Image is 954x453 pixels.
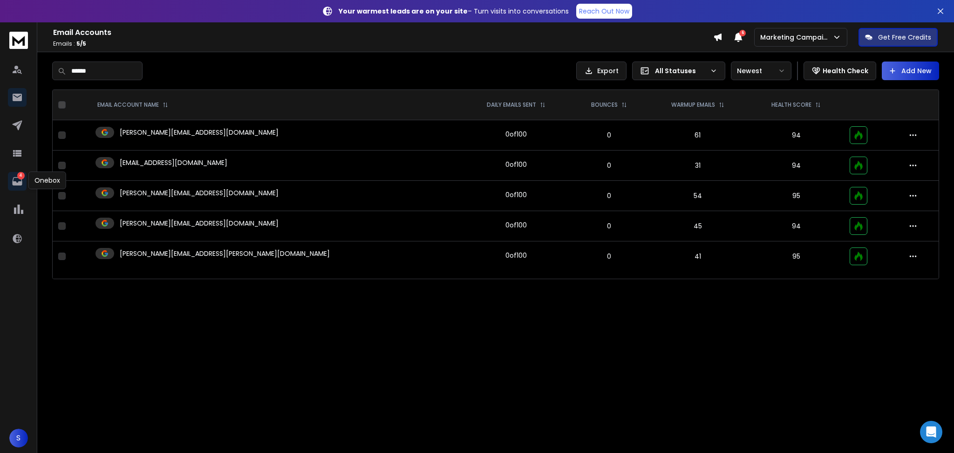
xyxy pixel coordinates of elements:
[591,101,618,109] p: BOUNCES
[9,429,28,447] button: S
[53,27,713,38] h1: Email Accounts
[505,160,527,169] div: 0 of 100
[577,191,641,200] p: 0
[577,161,641,170] p: 0
[577,221,641,231] p: 0
[53,40,713,48] p: Emails :
[97,101,168,109] div: EMAIL ACCOUNT NAME
[487,101,536,109] p: DAILY EMAILS SENT
[647,181,749,211] td: 54
[647,120,749,151] td: 61
[28,172,66,189] div: Onebox
[882,62,939,80] button: Add New
[577,130,641,140] p: 0
[655,66,706,75] p: All Statuses
[748,211,844,241] td: 94
[823,66,868,75] p: Health Check
[647,151,749,181] td: 31
[339,7,468,16] strong: Your warmest leads are on your site
[120,128,279,137] p: [PERSON_NAME][EMAIL_ADDRESS][DOMAIN_NAME]
[748,181,844,211] td: 95
[76,40,86,48] span: 5 / 5
[804,62,876,80] button: Health Check
[579,7,629,16] p: Reach Out Now
[9,32,28,49] img: logo
[647,211,749,241] td: 45
[748,241,844,272] td: 95
[8,172,27,191] a: 4
[731,62,791,80] button: Newest
[748,120,844,151] td: 94
[120,158,227,167] p: [EMAIL_ADDRESS][DOMAIN_NAME]
[878,33,931,42] p: Get Free Credits
[748,151,844,181] td: 94
[577,252,641,261] p: 0
[576,4,632,19] a: Reach Out Now
[120,219,279,228] p: [PERSON_NAME][EMAIL_ADDRESS][DOMAIN_NAME]
[120,249,330,258] p: [PERSON_NAME][EMAIL_ADDRESS][PERSON_NAME][DOMAIN_NAME]
[739,30,746,36] span: 6
[760,33,832,42] p: Marketing Campaign
[671,101,715,109] p: WARMUP EMAILS
[505,251,527,260] div: 0 of 100
[17,172,25,179] p: 4
[339,7,569,16] p: – Turn visits into conversations
[505,220,527,230] div: 0 of 100
[576,62,627,80] button: Export
[505,130,527,139] div: 0 of 100
[859,28,938,47] button: Get Free Credits
[647,241,749,272] td: 41
[920,421,942,443] div: Open Intercom Messenger
[505,190,527,199] div: 0 of 100
[771,101,811,109] p: HEALTH SCORE
[120,188,279,198] p: [PERSON_NAME][EMAIL_ADDRESS][DOMAIN_NAME]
